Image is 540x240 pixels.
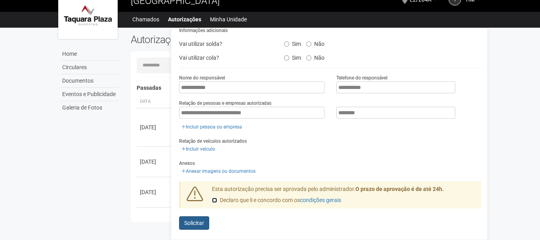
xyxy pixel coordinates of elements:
[173,38,278,50] div: Vai utilizar solda?
[206,185,482,208] div: Esta autorização precisa ser aprovada pelo administrador.
[336,74,387,81] label: Telefone do responsável
[355,186,444,192] strong: O prazo de aprovação é de até 24h.
[179,100,271,107] label: Relação de pessoas e empresas autorizadas
[306,52,324,61] label: Não
[284,55,289,60] input: Sim
[173,52,278,64] div: Vai utilizar cola?
[140,158,169,166] div: [DATE]
[306,38,324,47] label: Não
[140,188,169,196] div: [DATE]
[179,123,244,131] a: Incluir pessoa ou empresa
[132,14,159,25] a: Chamados
[137,85,476,91] h4: Passadas
[60,74,119,88] a: Documentos
[179,216,209,230] button: Solicitar
[179,74,225,81] label: Nome do responsável
[179,27,228,34] label: Informações adicionais
[284,38,301,47] label: Sim
[212,197,341,204] label: Declaro que li e concordo com os
[168,14,201,25] a: Autorizações
[179,138,247,145] label: Relação de veículos autorizados
[131,34,300,45] h2: Autorizações
[60,101,119,114] a: Galeria de Fotos
[60,61,119,74] a: Circulares
[210,14,247,25] a: Minha Unidade
[179,145,218,153] a: Incluir veículo
[140,123,169,131] div: [DATE]
[212,198,217,203] input: Declaro que li e concordo com oscondições gerais
[300,197,341,203] a: condições gerais
[306,42,311,47] input: Não
[306,55,311,60] input: Não
[179,167,258,176] a: Anexar imagens ou documentos
[179,160,195,167] label: Anexos
[60,47,119,61] a: Home
[60,88,119,101] a: Eventos e Publicidade
[284,42,289,47] input: Sim
[137,95,172,108] th: Data
[284,52,301,61] label: Sim
[184,220,204,226] span: Solicitar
